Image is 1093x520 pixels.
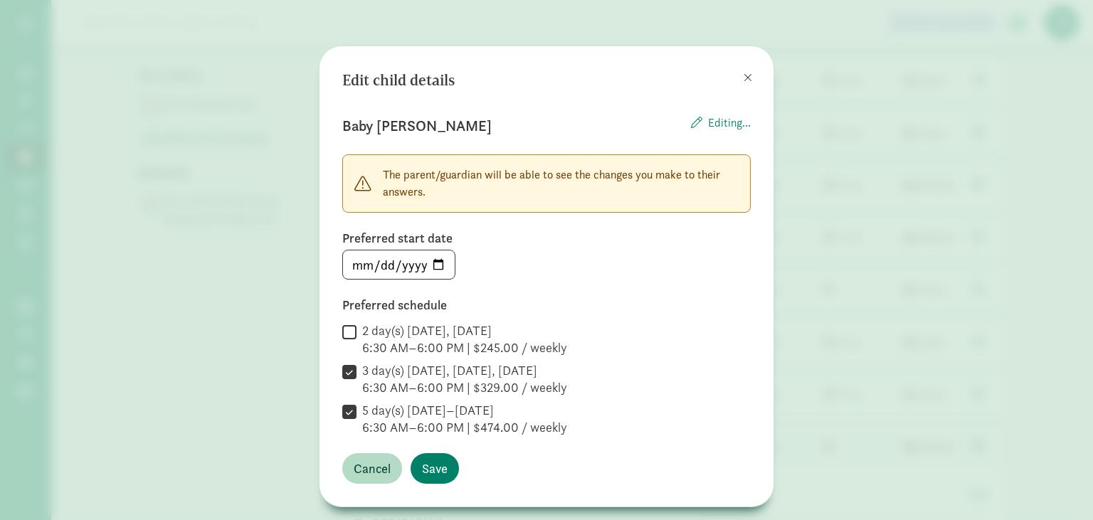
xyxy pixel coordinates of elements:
[362,379,567,396] div: 6:30 AM–6:00 PM | $329.00 / weekly
[342,230,751,247] label: Preferred start date
[362,419,567,436] div: 6:30 AM–6:00 PM | $474.00 / weekly
[691,115,751,137] div: Editing...
[362,322,567,339] div: 2 day(s) [DATE], [DATE]
[362,362,567,379] div: 3 day(s) [DATE], [DATE], [DATE]
[362,402,567,419] div: 5 day(s) [DATE]–[DATE]
[342,69,455,92] h3: Edit child details
[422,459,448,478] span: Save
[342,453,402,484] button: Cancel
[342,297,751,314] label: Preferred schedule
[342,154,751,213] div: The parent/guardian will be able to see the changes you make to their answers.
[354,459,391,478] span: Cancel
[362,339,567,356] div: 6:30 AM–6:00 PM | $245.00 / weekly
[1022,452,1093,520] iframe: Chat Widget
[342,115,491,137] p: Baby [PERSON_NAME]
[411,453,459,484] button: Save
